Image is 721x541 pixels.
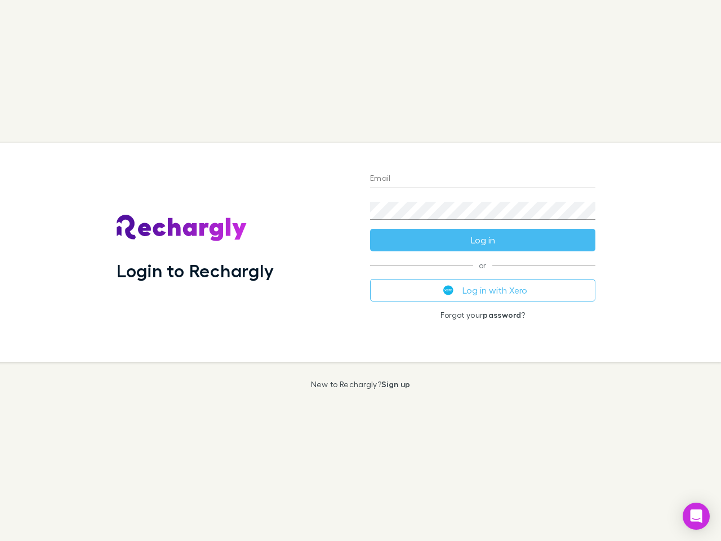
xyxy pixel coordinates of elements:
img: Rechargly's Logo [117,215,247,242]
p: Forgot your ? [370,311,595,320]
button: Log in [370,229,595,251]
h1: Login to Rechargly [117,260,274,281]
a: password [483,310,521,320]
button: Log in with Xero [370,279,595,301]
img: Xero's logo [443,285,453,295]
p: New to Rechargly? [311,380,411,389]
a: Sign up [381,379,410,389]
div: Open Intercom Messenger [683,503,710,530]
